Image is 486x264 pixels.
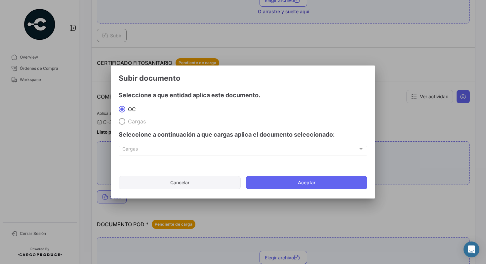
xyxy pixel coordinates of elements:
[119,176,241,189] button: Cancelar
[122,148,358,153] span: Cargas
[119,73,367,83] h3: Subir documento
[125,118,146,125] span: Cargas
[246,176,367,189] button: Aceptar
[119,91,367,100] h4: Seleccione a que entidad aplica este documento.
[464,242,479,257] div: Abrir Intercom Messenger
[119,130,367,139] h4: Seleccione a continuación a que cargas aplica el documento seleccionado:
[125,106,136,112] span: OC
